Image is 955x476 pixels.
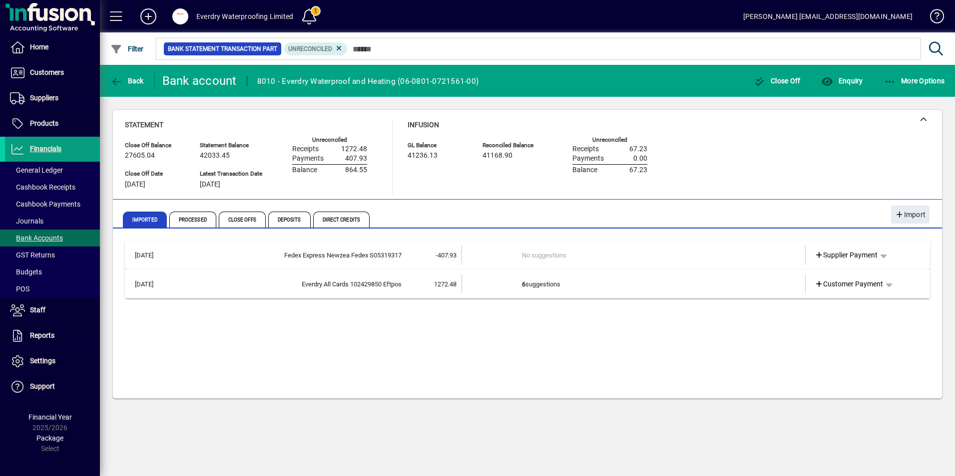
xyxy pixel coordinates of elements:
span: Close Off Date [125,171,185,177]
span: Reconciled Balance [482,142,542,149]
div: Everdry Waterproofing Limited [196,8,293,24]
span: Balance [572,166,597,174]
span: Deposits [268,212,311,228]
div: Bank account [162,73,237,89]
span: Payments [292,155,324,163]
span: Bank Statement Transaction Part [168,44,277,54]
button: Close Off [751,72,803,90]
span: 1272.48 [341,145,367,153]
a: Products [5,111,100,136]
a: Bank Accounts [5,230,100,246]
a: Journals [5,213,100,230]
label: Unreconciled [592,137,627,143]
span: 864.55 [345,166,367,174]
a: Reports [5,323,100,348]
span: Staff [30,306,45,314]
button: Add [132,7,164,25]
span: Financials [30,145,61,153]
div: [PERSON_NAME] [EMAIL_ADDRESS][DOMAIN_NAME] [743,8,913,24]
span: Close Off [754,77,801,85]
span: 41236.13 [408,152,438,160]
span: Bank Accounts [10,234,63,242]
a: Cashbook Receipts [5,179,100,196]
a: Knowledge Base [923,2,943,34]
span: Financial Year [28,413,72,421]
span: 1272.48 [434,280,457,288]
span: GST Returns [10,251,55,259]
a: GST Returns [5,246,100,263]
span: 407.93 [345,155,367,163]
a: Budgets [5,263,100,280]
td: [DATE] [130,274,177,293]
span: 67.23 [629,145,647,153]
span: Customer Payment [815,279,884,289]
button: Profile [164,7,196,25]
span: 67.23 [629,166,647,174]
a: Suppliers [5,86,100,111]
span: Processed [169,212,216,228]
span: Package [36,434,63,442]
span: GL Balance [408,142,468,149]
span: Customers [30,68,64,76]
button: Import [891,206,930,224]
span: 42033.45 [200,152,230,160]
span: Journals [10,217,43,225]
span: -407.93 [436,251,457,259]
b: 6 [522,280,525,288]
a: Supplier Payment [811,246,882,264]
span: Supplier Payment [815,250,878,260]
span: Latest Transaction Date [200,171,262,177]
a: Customers [5,60,100,85]
a: POS [5,280,100,297]
a: General Ledger [5,162,100,179]
span: Close Offs [219,212,266,228]
button: Enquiry [819,72,865,90]
div: 8010 - Everdry Waterproof and Heating (06-0801-0721561-00) [257,73,479,89]
a: Staff [5,298,100,323]
span: 0.00 [633,155,647,163]
span: Enquiry [821,77,863,85]
mat-expansion-panel-header: [DATE]Fedex Express Newzea Fedex S05319317-407.93No suggestionsSupplier Payment [125,240,930,269]
td: No suggestions [522,245,747,264]
span: Cashbook Payments [10,200,80,208]
label: Unreconciled [312,137,347,143]
mat-expansion-panel-header: [DATE]Everdry All Cards 102429850 Eftpos1272.486suggestionsCustomer Payment [125,269,930,298]
span: Import [895,207,926,223]
span: Payments [572,155,604,163]
span: Settings [30,357,55,365]
span: [DATE] [200,181,220,189]
span: Home [30,43,48,51]
a: Settings [5,349,100,374]
span: Receipts [572,145,599,153]
span: Support [30,382,55,390]
span: Statement Balance [200,142,262,149]
span: Back [110,77,144,85]
span: Close Off Balance [125,142,185,149]
span: POS [10,285,29,293]
span: Cashbook Receipts [10,183,75,191]
span: Filter [110,45,144,53]
div: Fedex Express Newzea Fedex S05319317 [177,250,402,260]
a: Support [5,374,100,399]
span: Imported [123,212,167,228]
span: 41168.90 [482,152,512,160]
button: Back [108,72,146,90]
span: 27605.04 [125,152,155,160]
span: Receipts [292,145,319,153]
span: Suppliers [30,94,58,102]
td: [DATE] [130,245,177,264]
span: More Options [884,77,945,85]
button: More Options [882,72,948,90]
td: suggestions [522,274,747,293]
span: Direct Credits [313,212,370,228]
span: Unreconciled [288,45,332,52]
a: Customer Payment [811,275,888,293]
a: Cashbook Payments [5,196,100,213]
span: General Ledger [10,166,63,174]
button: Filter [108,40,146,58]
span: Balance [292,166,317,174]
a: Home [5,35,100,60]
span: Budgets [10,268,42,276]
span: [DATE] [125,181,145,189]
app-page-header-button: Back [100,72,155,90]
